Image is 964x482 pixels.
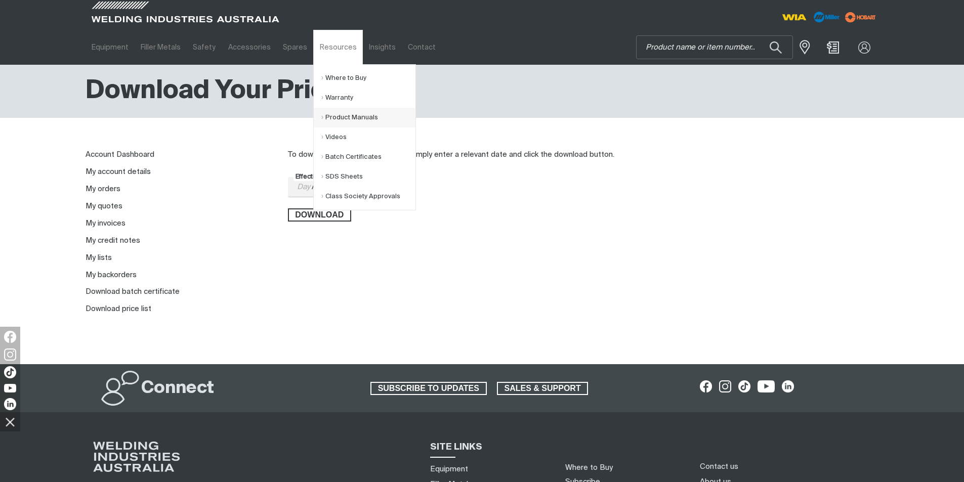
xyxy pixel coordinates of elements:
a: Account Dashboard [86,151,154,158]
h2: Connect [141,377,214,400]
div: To download your current price list, simply enter a relevant date and click the download button. [288,149,879,172]
a: Contact [402,30,442,65]
img: LinkedIn [4,398,16,410]
img: TikTok [4,366,16,378]
input: Product name or item number... [637,36,792,59]
a: My orders [86,185,120,193]
nav: My account [86,147,272,318]
a: My account details [86,168,151,176]
span: Download [289,208,351,222]
a: Class Society Approvals [321,187,415,206]
a: Shopping cart (0 product(s)) [825,41,841,54]
img: Facebook [4,331,16,343]
a: My quotes [86,202,122,210]
span: SALES & SUPPORT [498,382,588,395]
button: Search products [759,35,793,59]
ul: Resources Submenu [313,64,416,210]
img: hide socials [2,413,19,430]
span: SITE LINKS [430,443,482,452]
button: Download [288,208,352,222]
a: My invoices [86,220,125,227]
a: Download batch certificate [86,288,180,295]
a: Product Manuals [321,108,415,127]
a: SUBSCRIBE TO UPDATES [370,382,487,395]
a: SDS Sheets [321,167,415,187]
a: Equipment [430,464,468,474]
span: SUBSCRIBE TO UPDATES [371,382,486,395]
a: Accessories [222,30,277,65]
a: Videos [321,127,415,147]
a: Contact us [700,461,738,472]
a: Resources [313,30,362,65]
a: Download price list [86,305,151,313]
a: My backorders [86,271,137,279]
a: Safety [187,30,222,65]
img: miller [842,10,879,25]
nav: Main [86,30,681,65]
a: Where to Buy [321,68,415,88]
a: SALES & SUPPORT [497,382,589,395]
a: Equipment [86,30,135,65]
img: YouTube [4,384,16,392]
a: Filler Metals [135,30,187,65]
a: Where to Buy [565,464,613,471]
a: Warranty [321,88,415,108]
a: My credit notes [86,237,140,244]
h1: Download Your Price List [86,75,393,108]
img: Instagram [4,348,16,361]
a: My lists [86,254,112,261]
a: Insights [363,30,402,65]
input: Day [296,178,312,196]
a: Spares [277,30,313,65]
a: Batch Certificates [321,147,415,167]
